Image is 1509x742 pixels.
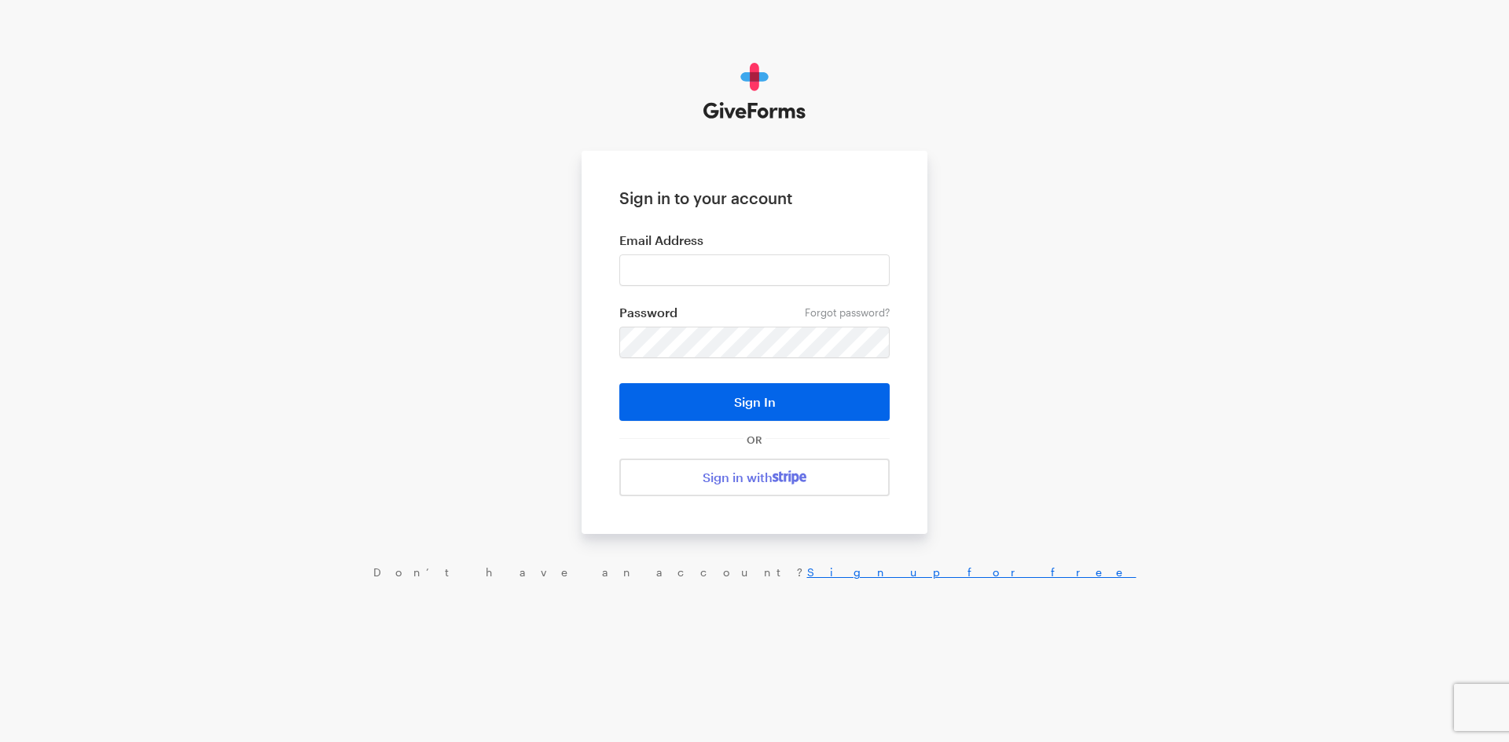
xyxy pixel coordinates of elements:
a: Forgot password? [805,306,890,319]
span: OR [743,433,766,446]
div: Don’t have an account? [16,565,1493,579]
label: Password [619,305,890,320]
img: GiveForms [703,63,806,119]
h1: Sign in to your account [619,188,890,207]
button: Sign In [619,383,890,421]
img: stripe-07469f1003232ad58a8838275b02f7af1ac9ba95304e10fa954b414cd571f63b.svg [773,470,806,484]
label: Email Address [619,232,890,248]
a: Sign in with [619,459,890,496]
a: Sign up for free [807,565,1136,579]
